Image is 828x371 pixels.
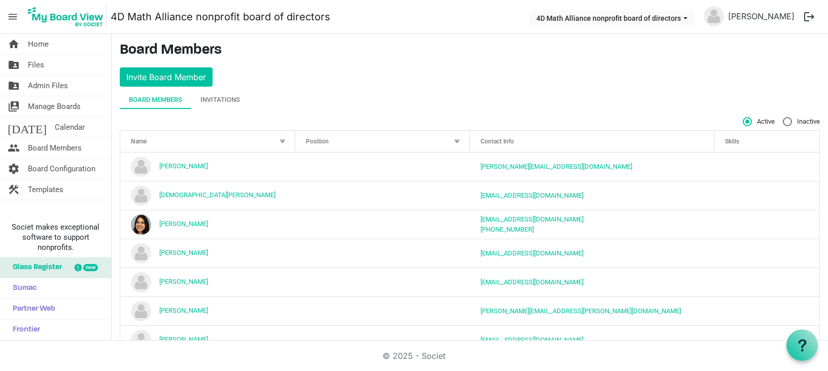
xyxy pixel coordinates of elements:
[28,159,95,179] span: Board Configuration
[120,239,295,268] td: Eltia Montano Galarza is template cell column header Name
[28,96,81,117] span: Manage Boards
[480,307,681,315] a: [PERSON_NAME][EMAIL_ADDRESS][PERSON_NAME][DOMAIN_NAME]
[200,95,240,105] div: Invitations
[480,249,583,257] a: [EMAIL_ADDRESS][DOMAIN_NAME]
[131,214,151,235] img: OzsX2RDGWKhiWvOBCB6ebuyfwpcsEYcD3zKd5uR25xuS_78scQQBKMEVV0mAsbs94LqXyldN3pc72z9e4sxdOA_thumb.png
[131,243,151,264] img: no-profile-picture.svg
[295,325,470,354] td: column header Position
[55,117,85,137] span: Calendar
[28,34,49,54] span: Home
[799,6,820,27] button: logout
[470,239,714,268] td: emontanogalarza@gmail.com is template cell column header Contact Info
[470,181,714,210] td: cpletta@4dma.org is template cell column header Contact Info
[120,153,295,181] td: Cecilia Arias is template cell column header Name
[470,210,714,239] td: thedgarciaagency@gmail.com619-459-9559 is template cell column header Contact Info
[25,4,111,29] a: My Board View Logo
[530,11,694,25] button: 4D Math Alliance nonprofit board of directors dropdownbutton
[159,191,275,199] a: [DEMOGRAPHIC_DATA][PERSON_NAME]
[159,278,208,285] a: [PERSON_NAME]
[714,325,819,354] td: is template cell column header Skills
[743,117,775,126] span: Active
[714,153,819,181] td: is template cell column header Skills
[725,138,739,145] span: Skills
[704,6,724,26] img: no-profile-picture.svg
[295,153,470,181] td: column header Position
[3,7,22,26] span: menu
[120,325,295,354] td: Joelle Tutela is template cell column header Name
[714,181,819,210] td: is template cell column header Skills
[8,278,37,299] span: Sumac
[159,162,208,170] a: [PERSON_NAME]
[131,185,151,206] img: no-profile-picture.svg
[120,296,295,325] td: Jennifer Jones is template cell column header Name
[131,272,151,292] img: no-profile-picture.svg
[120,210,295,239] td: Dulce Garcia is template cell column header Name
[470,296,714,325] td: jennifer.v.jones@gmail.com is template cell column header Contact Info
[480,278,583,286] a: [EMAIL_ADDRESS][DOMAIN_NAME]
[714,239,819,268] td: is template cell column header Skills
[295,210,470,239] td: column header Position
[8,96,20,117] span: switch_account
[8,138,20,158] span: people
[8,299,55,319] span: Partner Web
[8,179,20,200] span: construction
[480,192,583,199] a: [EMAIL_ADDRESS][DOMAIN_NAME]
[129,95,182,105] div: Board Members
[131,157,151,177] img: no-profile-picture.svg
[470,268,714,296] td: ivetter@4dma.org is template cell column header Contact Info
[25,4,107,29] img: My Board View Logo
[714,210,819,239] td: is template cell column header Skills
[470,153,714,181] td: carias@4dma.org is template cell column header Contact Info
[295,296,470,325] td: column header Position
[783,117,820,126] span: Inactive
[120,91,820,109] div: tab-header
[159,249,208,256] a: [PERSON_NAME]
[159,220,208,228] a: [PERSON_NAME]
[28,138,82,158] span: Board Members
[28,179,63,200] span: Templates
[383,351,445,361] a: © 2025 - Societ
[480,336,583,344] a: [EMAIL_ADDRESS][DOMAIN_NAME]
[83,264,98,271] div: new
[724,6,799,26] a: [PERSON_NAME]
[131,138,147,145] span: Name
[8,55,20,75] span: folder_shared
[120,181,295,210] td: Christian Pletta is template cell column header Name
[120,67,213,87] button: Invite Board Member
[111,7,330,27] a: 4D Math Alliance nonprofit board of directors
[295,239,470,268] td: column header Position
[714,296,819,325] td: is template cell column header Skills
[131,330,151,350] img: no-profile-picture.svg
[131,301,151,321] img: no-profile-picture.svg
[8,320,40,340] span: Frontier
[8,159,20,179] span: settings
[120,42,820,59] h3: Board Members
[714,268,819,296] td: is template cell column header Skills
[8,76,20,96] span: folder_shared
[28,55,44,75] span: Files
[5,222,107,252] span: Societ makes exceptional software to support nonprofits.
[120,268,295,296] td: Ivette R. is template cell column header Name
[295,181,470,210] td: column header Position
[159,336,208,343] a: [PERSON_NAME]
[295,268,470,296] td: column header Position
[480,226,534,233] a: [PHONE_NUMBER]
[480,215,583,223] a: [EMAIL_ADDRESS][DOMAIN_NAME]
[159,307,208,314] a: [PERSON_NAME]
[480,138,514,145] span: Contact Info
[28,76,68,96] span: Admin Files
[8,257,62,278] span: Glass Register
[470,325,714,354] td: Joelletutela@gamil.com is template cell column header Contact Info
[480,163,632,170] a: [PERSON_NAME][EMAIL_ADDRESS][DOMAIN_NAME]
[8,34,20,54] span: home
[306,138,329,145] span: Position
[8,117,47,137] span: [DATE]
